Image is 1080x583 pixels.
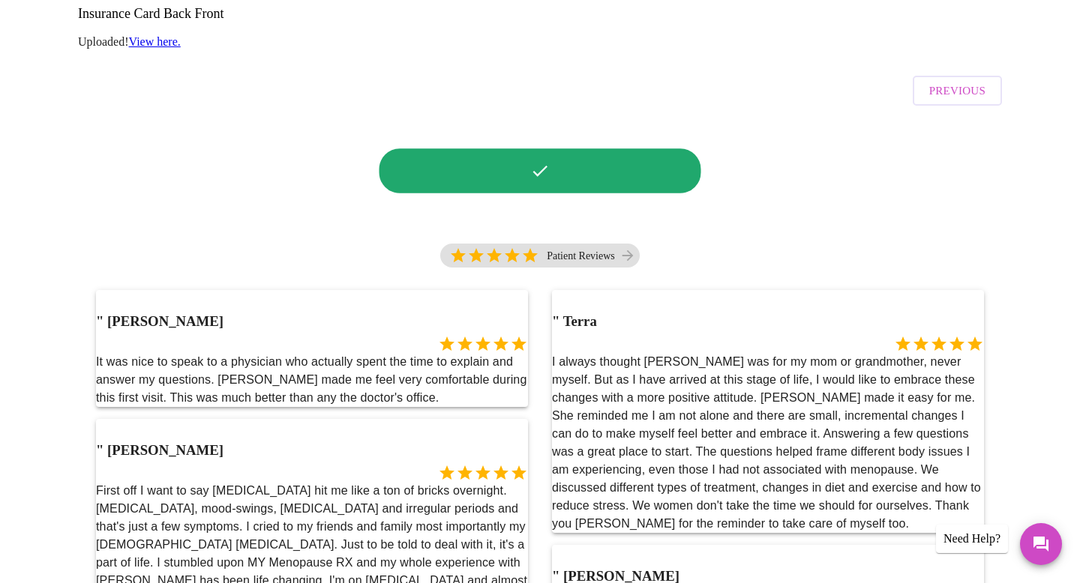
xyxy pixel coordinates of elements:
[440,244,640,275] a: 5 Stars Patient Reviews
[96,353,528,407] p: It was nice to speak to a physician who actually spent the time to explain and answer my question...
[96,442,103,458] span: "
[78,6,1002,22] h3: Insurance Card Back Front
[936,525,1008,553] div: Need Help?
[440,244,640,268] div: 5 Stars Patient Reviews
[552,353,984,533] p: I always thought [PERSON_NAME] was for my mom or grandmother, never myself. But as I have arrived...
[96,442,223,459] h3: [PERSON_NAME]
[929,81,985,100] span: Previous
[96,313,103,329] span: "
[78,35,1002,49] p: Uploaded!
[552,313,559,329] span: "
[96,313,223,330] h3: [PERSON_NAME]
[1020,523,1062,565] button: Messages
[129,35,181,48] a: View here.
[552,313,597,330] h3: Terra
[547,250,615,262] p: Patient Reviews
[913,76,1002,106] button: Previous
